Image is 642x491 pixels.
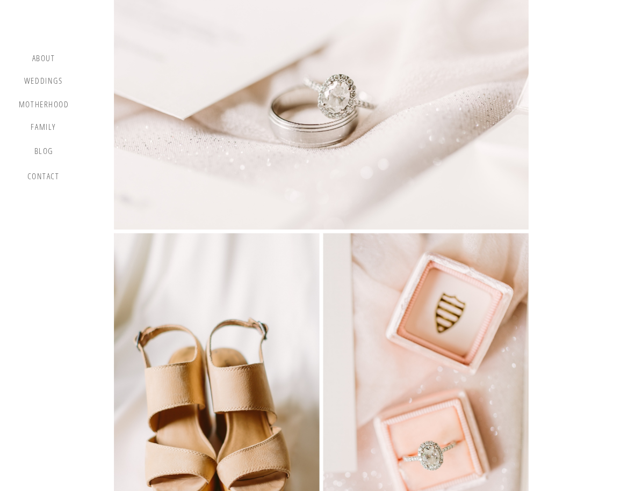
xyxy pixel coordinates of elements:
a: contact [25,171,62,186]
a: Weddings [23,76,64,89]
a: blog [28,146,60,161]
a: motherhood [19,99,69,111]
a: Family [23,122,64,136]
a: about [28,53,60,66]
